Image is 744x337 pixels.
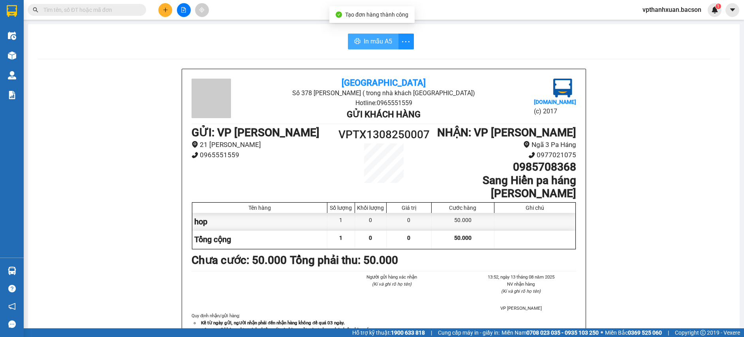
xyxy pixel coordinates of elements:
[8,51,16,60] img: warehouse-icon
[389,205,429,211] div: Giá trị
[628,329,662,336] strong: 0369 525 060
[605,328,662,337] span: Miền Bắc
[336,126,432,143] h1: VPTX1308250007
[501,288,541,294] i: (Kí và ghi rõ họ tên)
[466,305,576,312] li: VP [PERSON_NAME]
[528,152,535,158] span: phone
[466,281,576,288] li: NV nhận hàng
[534,106,576,116] li: (c) 2017
[192,126,319,139] b: GỬI : VP [PERSON_NAME]
[526,329,599,336] strong: 0708 023 035 - 0935 103 250
[502,328,599,337] span: Miền Nam
[256,98,512,108] li: Hotline: 0965551559
[336,11,342,18] span: check-circle
[74,29,330,39] li: Hotline: 0965551559
[8,91,16,99] img: solution-icon
[192,213,327,231] div: hop
[327,213,355,231] div: 1
[8,285,16,292] span: question-circle
[201,327,371,333] strong: Công ty sẽ không chịu trách nhiệm với các hàng gửi mà vi phạm pháp luật nhà nước
[8,32,16,40] img: warehouse-icon
[496,205,573,211] div: Ghi chú
[716,4,721,9] sup: 1
[348,34,398,49] button: printerIn mẫu A5
[33,7,38,13] span: search
[717,4,720,9] span: 1
[601,331,603,334] span: ⚪️
[729,6,736,13] span: caret-down
[336,273,447,281] li: Người gửi hàng xác nhận
[434,205,492,211] div: Cước hàng
[192,141,198,148] span: environment
[8,267,16,275] img: warehouse-icon
[10,57,138,70] b: GỬI : VP [PERSON_NAME]
[437,126,576,139] b: NHẬN : VP [PERSON_NAME]
[163,7,168,13] span: plus
[181,7,186,13] span: file-add
[8,303,16,310] span: notification
[192,139,336,150] li: 21 [PERSON_NAME]
[357,205,384,211] div: Khối lượng
[431,328,432,337] span: |
[398,37,413,47] span: more
[466,273,576,281] li: 13:52, ngày 13 tháng 08 năm 2025
[177,3,191,17] button: file-add
[438,328,500,337] span: Cung cấp máy in - giấy in:
[407,235,410,241] span: 0
[355,213,387,231] div: 0
[668,328,669,337] span: |
[256,88,512,98] li: Số 378 [PERSON_NAME] ( trong nhà khách [GEOGRAPHIC_DATA])
[534,99,576,105] b: [DOMAIN_NAME]
[352,328,425,337] span: Hỗ trợ kỹ thuật:
[553,79,572,98] img: logo.jpg
[342,78,426,88] b: [GEOGRAPHIC_DATA]
[725,3,739,17] button: caret-down
[454,235,472,241] span: 50.000
[387,213,432,231] div: 0
[372,281,411,287] i: (Kí và ghi rõ họ tên)
[369,235,372,241] span: 0
[700,330,706,335] span: copyright
[364,36,392,46] span: In mẫu A5
[194,205,325,211] div: Tên hàng
[192,254,287,267] b: Chưa cước : 50.000
[158,3,172,17] button: plus
[711,6,718,13] img: icon-new-feature
[391,329,425,336] strong: 1900 633 818
[8,71,16,79] img: warehouse-icon
[432,150,576,160] li: 0977021075
[194,235,231,244] span: Tổng cộng
[192,150,336,160] li: 0965551559
[74,19,330,29] li: Số 378 [PERSON_NAME] ( trong nhà khách [GEOGRAPHIC_DATA])
[523,141,530,148] span: environment
[432,139,576,150] li: Ngã 3 Pa Háng
[354,38,361,45] span: printer
[345,11,408,18] span: Tạo đơn hàng thành công
[201,320,345,326] strong: Kể từ ngày gửi, người nhận phải đến nhận hàng không để quá 03 ngày.
[43,6,137,14] input: Tìm tên, số ĐT hoặc mã đơn
[290,254,398,267] b: Tổng phải thu: 50.000
[432,160,576,174] h1: 0985708368
[7,5,17,17] img: logo-vxr
[329,205,353,211] div: Số lượng
[339,235,342,241] span: 1
[8,320,16,328] span: message
[195,3,209,17] button: aim
[432,213,494,231] div: 50.000
[199,7,205,13] span: aim
[192,152,198,158] span: phone
[347,109,421,119] b: Gửi khách hàng
[432,174,576,200] h1: Sang Hiển pa háng [PERSON_NAME]
[636,5,708,15] span: vpthanhxuan.bacson
[398,34,414,49] button: more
